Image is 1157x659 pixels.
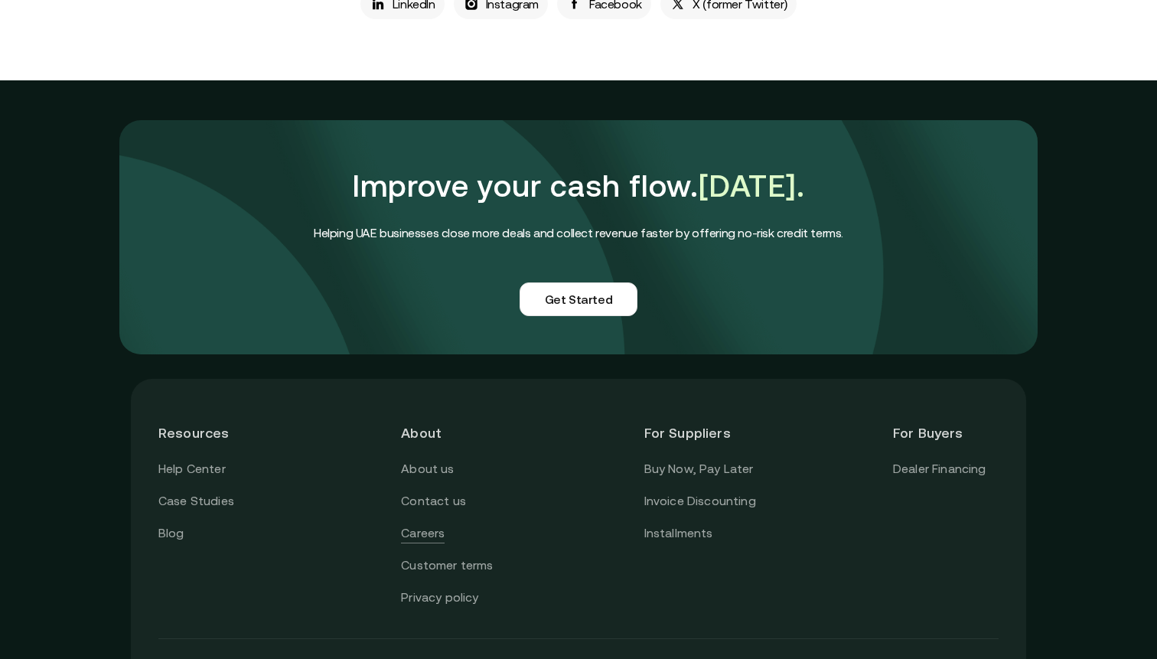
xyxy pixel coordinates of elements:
a: Dealer Financing [893,459,986,479]
h4: Helping UAE businesses close more deals and collect revenue faster by offering no-risk credit terms. [314,223,843,243]
a: About us [401,459,454,479]
a: Case Studies [158,491,234,511]
header: About [401,406,507,459]
header: For Buyers [893,406,999,459]
a: Contact us [401,491,466,511]
a: Buy Now, Pay Later [644,459,754,479]
a: Careers [401,524,445,543]
span: [DATE]. [699,168,805,203]
a: Blog [158,524,184,543]
a: Help Center [158,459,226,479]
h1: Improve your cash flow. [314,158,843,214]
a: Installments [644,524,713,543]
img: comfi [119,120,1038,354]
header: For Suppliers [644,406,756,459]
a: Get Started [520,282,638,316]
a: Invoice Discounting [644,491,756,511]
a: Customer terms [401,556,493,576]
header: Resources [158,406,264,459]
a: Privacy policy [401,588,478,608]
